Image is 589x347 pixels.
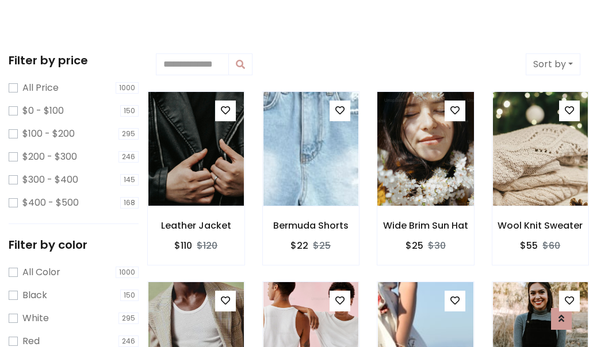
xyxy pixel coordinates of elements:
[118,336,139,347] span: 246
[22,81,59,95] label: All Price
[116,267,139,278] span: 1000
[263,220,359,231] h6: Bermuda Shorts
[116,82,139,94] span: 1000
[197,239,217,252] del: $120
[492,220,589,231] h6: Wool Knit Sweater
[22,196,79,210] label: $400 - $500
[22,288,47,302] label: Black
[526,53,580,75] button: Sort by
[22,127,75,141] label: $100 - $200
[148,220,244,231] h6: Leather Jacket
[22,173,78,187] label: $300 - $400
[377,220,474,231] h6: Wide Brim Sun Hat
[406,240,423,251] h6: $25
[428,239,446,252] del: $30
[22,104,64,118] label: $0 - $100
[22,311,49,325] label: White
[290,240,308,251] h6: $22
[9,53,139,67] h5: Filter by price
[174,240,192,251] h6: $110
[120,197,139,209] span: 168
[313,239,331,252] del: $25
[520,240,538,251] h6: $55
[22,150,77,164] label: $200 - $300
[9,238,139,252] h5: Filter by color
[118,128,139,140] span: 295
[118,151,139,163] span: 246
[542,239,560,252] del: $60
[120,290,139,301] span: 150
[120,174,139,186] span: 145
[120,105,139,117] span: 150
[118,313,139,324] span: 295
[22,265,60,279] label: All Color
